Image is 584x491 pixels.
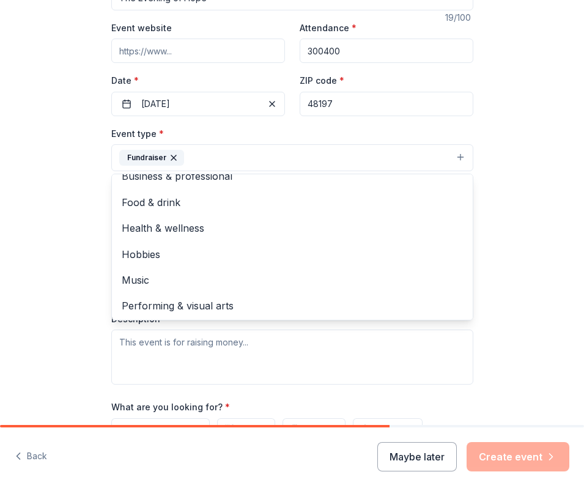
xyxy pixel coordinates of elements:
span: Food & drink [122,194,463,210]
span: Health & wellness [122,220,463,236]
span: Hobbies [122,246,463,262]
button: Fundraiser [111,144,473,171]
span: Music [122,272,463,288]
span: Business & professional [122,168,463,184]
span: Performing & visual arts [122,298,463,314]
div: Fundraiser [119,150,184,166]
div: Fundraiser [111,174,473,320]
